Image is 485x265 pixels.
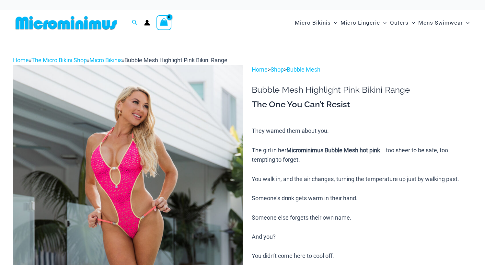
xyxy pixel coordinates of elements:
[144,20,150,26] a: Account icon link
[418,15,463,31] span: Mens Swimwear
[252,65,472,75] p: > >
[124,57,227,63] span: Bubble Mesh Highlight Pink Bikini Range
[380,15,387,31] span: Menu Toggle
[31,57,87,63] a: The Micro Bikini Shop
[409,15,415,31] span: Menu Toggle
[252,99,472,110] h3: The One You Can’t Resist
[339,13,388,33] a: Micro LingerieMenu ToggleMenu Toggle
[287,66,320,73] a: Bubble Mesh
[252,66,268,73] a: Home
[417,13,471,33] a: Mens SwimwearMenu ToggleMenu Toggle
[13,57,29,63] a: Home
[341,15,380,31] span: Micro Lingerie
[295,15,331,31] span: Micro Bikinis
[132,19,138,27] a: Search icon link
[156,15,171,30] a: View Shopping Cart, empty
[390,15,409,31] span: Outers
[89,57,122,63] a: Micro Bikinis
[13,16,120,30] img: MM SHOP LOGO FLAT
[13,57,227,63] span: » » »
[293,13,339,33] a: Micro BikinisMenu ToggleMenu Toggle
[292,12,472,34] nav: Site Navigation
[388,13,417,33] a: OutersMenu ToggleMenu Toggle
[331,15,337,31] span: Menu Toggle
[252,85,472,95] h1: Bubble Mesh Highlight Pink Bikini Range
[463,15,469,31] span: Menu Toggle
[271,66,284,73] a: Shop
[286,147,380,154] b: Microminimus Bubble Mesh hot pink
